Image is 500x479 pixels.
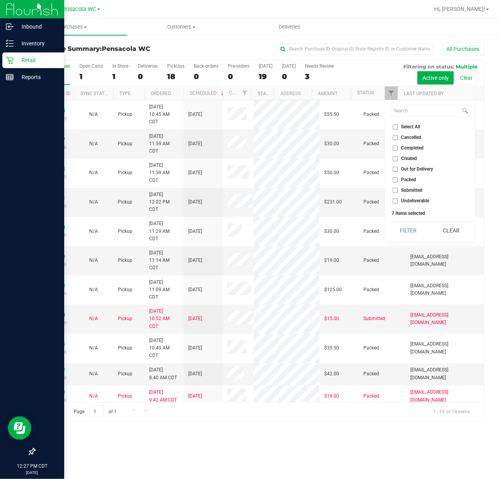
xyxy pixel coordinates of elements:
p: Retail [14,56,61,65]
span: Submitted [363,315,385,322]
a: Filter [238,86,251,100]
span: Packed [401,177,417,182]
span: $35.50 [324,344,339,352]
div: [DATE] [282,63,296,69]
span: [DATE] 9:42 AM CDT [149,389,177,403]
span: Not Applicable [89,112,98,117]
inline-svg: Reports [6,73,14,81]
span: Pickup [118,315,132,322]
a: State Registry ID [258,91,299,96]
a: Filter [385,86,398,100]
div: [DATE] [259,63,273,69]
a: Deliveries [235,19,344,35]
div: 19 [259,72,273,81]
div: 1 [79,72,103,81]
h3: Purchase Summary: [34,45,184,52]
div: 0 [282,72,296,81]
span: [DATE] [188,257,202,264]
span: Packed [363,198,379,206]
div: PickUps [167,63,184,69]
span: [EMAIL_ADDRESS][DOMAIN_NAME] [410,389,479,403]
span: Not Applicable [89,170,98,175]
span: Not Applicable [89,345,98,351]
div: Needs Review [305,63,334,69]
span: Not Applicable [89,371,98,376]
span: [DATE] [188,286,202,294]
input: Cancelled [393,135,398,140]
span: [DATE] 12:02 PM CDT [149,191,179,214]
span: Pickup [118,140,132,148]
span: Packed [363,344,379,352]
span: Pickup [118,344,132,352]
span: [DATE] [188,370,202,378]
span: Undeliverable [401,198,430,203]
span: Pensacola WC [60,6,96,13]
span: [DATE] 11:59 AM CDT [149,162,179,184]
input: 1 [90,405,104,418]
span: Pickup [118,370,132,378]
span: [EMAIL_ADDRESS][DOMAIN_NAME] [410,312,479,326]
span: [EMAIL_ADDRESS][DOMAIN_NAME] [410,366,479,381]
button: N/A [89,140,98,148]
input: Out for Delivery [393,167,398,172]
span: Select All [401,124,421,129]
button: N/A [89,370,98,378]
span: Pickup [118,257,132,264]
span: [DATE] [188,344,202,352]
input: Search Purchase ID, Original ID, State Registry ID or Customer Name... [277,43,433,55]
span: [DATE] 10:49 AM CDT [149,337,179,360]
input: Packed [393,177,398,182]
span: [DATE] 8:40 AM CDT [149,366,177,381]
div: 0 [194,72,218,81]
span: Pickup [118,393,132,400]
span: [DATE] [188,140,202,148]
button: Filter [390,222,427,239]
span: 1 - 19 of 19 items [427,405,476,417]
span: Not Applicable [89,229,98,234]
span: Created [401,156,417,161]
input: Undeliverable [393,198,398,203]
span: Packed [363,393,379,400]
span: Packed [363,111,379,118]
a: Purchases [19,19,127,35]
a: Last Updated By [404,91,444,96]
span: Pickup [118,111,132,118]
button: N/A [89,169,98,176]
a: Status [357,90,374,95]
span: [DATE] 10:52 AM CDT [149,308,179,330]
span: Packed [363,169,379,176]
div: 0 [138,72,158,81]
span: Customers [128,23,235,31]
div: 0 [228,72,249,81]
span: Completed [401,146,424,150]
span: [EMAIL_ADDRESS][DOMAIN_NAME] [410,340,479,355]
inline-svg: Retail [6,56,14,64]
span: Pickup [118,286,132,294]
inline-svg: Inventory [6,40,14,47]
span: Pickup [118,198,132,206]
span: $19.00 [324,393,339,400]
span: Submitted [401,188,423,193]
span: [DATE] [188,393,202,400]
button: N/A [89,228,98,235]
span: Deliveries [268,23,311,31]
span: $125.00 [324,286,342,294]
span: $55.50 [324,111,339,118]
span: Hi, [PERSON_NAME]! [434,6,485,12]
span: [EMAIL_ADDRESS][DOMAIN_NAME] [410,253,479,268]
span: [DATE] 11:09 AM CDT [149,279,179,301]
input: Submitted [393,188,398,193]
span: Packed [363,228,379,235]
span: Filtering on status: [403,63,454,70]
span: [DATE] 11:14 AM CDT [149,249,179,272]
span: Packed [363,257,379,264]
div: 18 [167,72,184,81]
a: Scheduled [190,90,226,96]
span: $231.00 [324,198,342,206]
span: Cancelled [401,135,422,140]
input: Select All [393,124,398,130]
span: $19.00 [324,257,339,264]
div: 3 [305,72,334,81]
p: 12:27 PM CDT [4,463,61,470]
div: Deliveries [138,63,158,69]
